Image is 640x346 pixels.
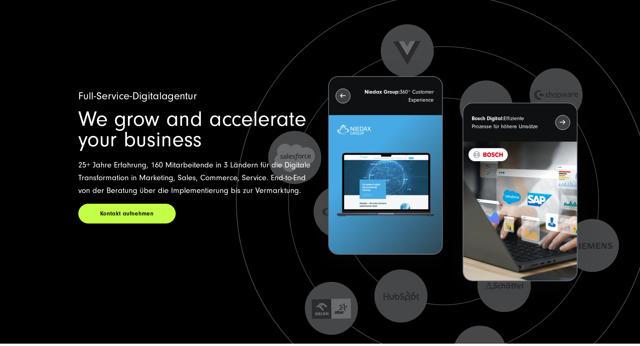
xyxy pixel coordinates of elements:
img: Letztes Projekt von Niedax. Ein Laptop auf dem die Niedax Website geöffnet ist, auf blauem Hinter... [329,115,442,254]
a: Kontakt aufnehmen [78,204,176,224]
p: 360° Customer Experience [362,88,434,104]
span: We grow and accelerate your business [78,107,306,152]
p: Effiziente Prozesse für höhere Umsätze [472,114,543,131]
strong: Bosch Digital: [472,115,504,121]
span: Full-Service-Digitalagentur [78,90,197,102]
button: Niedax Group:360° Customer Experience Letztes Projekt von Niedax. Ein Laptop auf dem die Niedax W... [328,76,443,255]
img: BOSCH - Kundeprojekt - Digital Transformation Agentur SUNZINET [463,142,577,281]
strong: Niedax Group: [365,89,400,95]
button: Bosch Digital:Effiziente Prozesse für höhere Umsätze BOSCH - Kundeprojekt - Digital Transformatio... [463,103,577,282]
p: 25+ Jahre Erfahrung, 160 Mitarbeitende in 3 Ländern für die Digitale Transformation in Marketing,... [78,159,312,197]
